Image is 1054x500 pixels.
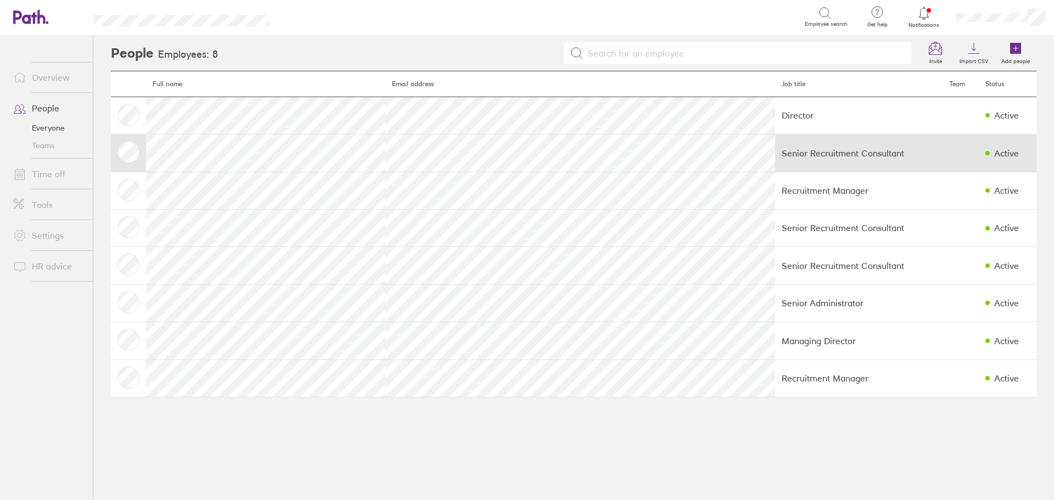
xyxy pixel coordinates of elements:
[906,5,942,29] a: Notifications
[775,71,943,97] th: Job title
[918,36,953,71] a: Invite
[775,322,943,359] td: Managing Director
[994,261,1019,271] div: Active
[775,209,943,246] td: Senior Recruitment Consultant
[385,71,775,97] th: Email address
[943,71,979,97] th: Team
[4,66,93,88] a: Overview
[4,163,93,185] a: Time off
[995,36,1036,71] a: Add people
[994,298,1019,308] div: Active
[146,71,385,97] th: Full name
[4,97,93,119] a: People
[906,22,942,29] span: Notifications
[300,12,328,21] div: Search
[995,55,1036,65] label: Add people
[775,172,943,209] td: Recruitment Manager
[584,43,905,64] input: Search for an employee
[923,55,949,65] label: Invite
[805,21,848,27] span: Employee search
[4,224,93,246] a: Settings
[775,247,943,284] td: Senior Recruitment Consultant
[994,336,1019,346] div: Active
[775,97,943,134] td: Director
[4,194,93,216] a: Tools
[775,134,943,172] td: Senior Recruitment Consultant
[860,21,895,28] span: Get help
[994,148,1019,158] div: Active
[953,36,995,71] a: Import CSV
[994,110,1019,120] div: Active
[4,119,93,137] a: Everyone
[979,71,1036,97] th: Status
[953,55,995,65] label: Import CSV
[4,137,93,154] a: Teams
[111,36,154,71] h2: People
[994,186,1019,195] div: Active
[775,284,943,322] td: Senior Administrator
[775,359,943,397] td: Recruitment Manager
[158,49,218,60] h3: Employees: 8
[994,223,1019,233] div: Active
[994,373,1019,383] div: Active
[4,255,93,277] a: HR advice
